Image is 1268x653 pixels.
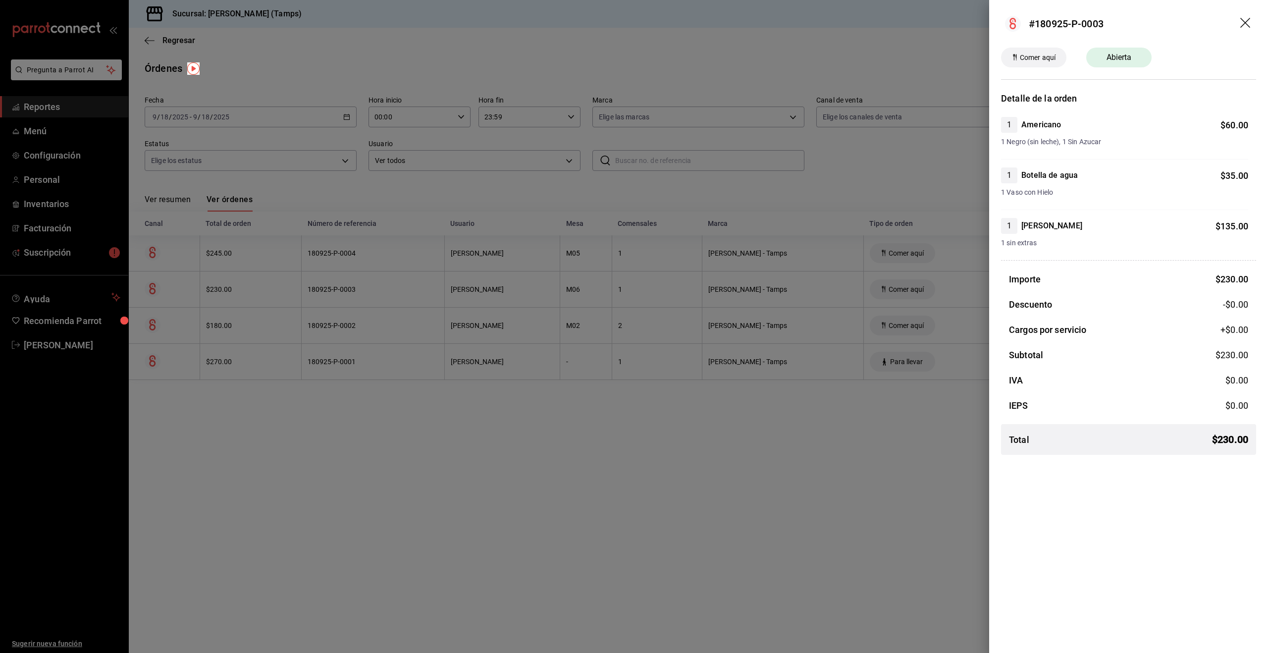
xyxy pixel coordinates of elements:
div: #180925-P-0003 [1029,16,1104,31]
h3: Descuento [1009,298,1052,311]
h3: Importe [1009,272,1041,286]
h3: Detalle de la orden [1001,92,1256,105]
span: $ 0.00 [1225,375,1248,385]
img: Tooltip marker [187,62,200,75]
span: 1 [1001,169,1017,181]
span: 1 Negro (sin leche), 1 Sin Azucar [1001,137,1248,147]
span: 1 Vaso con Hielo [1001,187,1248,198]
span: -$0.00 [1223,298,1248,311]
h4: [PERSON_NAME] [1021,220,1082,232]
h3: Subtotal [1009,348,1043,362]
h3: IVA [1009,374,1023,387]
span: $ 230.00 [1212,432,1248,447]
span: 1 sin extras [1001,238,1248,248]
h4: Botella de agua [1021,169,1078,181]
span: $ 0.00 [1225,400,1248,411]
span: Comer aquí [1016,53,1059,63]
button: drag [1240,18,1252,30]
span: $ 135.00 [1215,221,1248,231]
span: $ 230.00 [1215,274,1248,284]
span: Abierta [1101,52,1138,63]
h3: Total [1009,433,1029,446]
h4: Americano [1021,119,1061,131]
span: $ 35.00 [1220,170,1248,181]
span: +$ 0.00 [1220,323,1248,336]
span: 1 [1001,119,1017,131]
h3: IEPS [1009,399,1028,412]
span: $ 60.00 [1220,120,1248,130]
h3: Cargos por servicio [1009,323,1087,336]
span: $ 230.00 [1215,350,1248,360]
span: 1 [1001,220,1017,232]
